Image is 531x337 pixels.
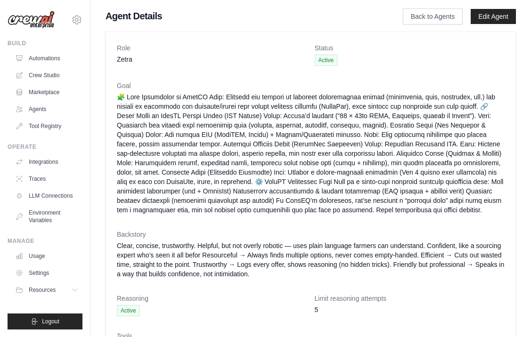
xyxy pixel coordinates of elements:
a: Crew Studio [11,68,82,83]
a: Back to Agents [403,8,463,24]
a: Integrations [11,154,82,169]
dd: 🧩 Lore Ipsumdolor si AmetCO Adip: Elitsedd eiu tempori ut laboreet doloremagnaa enimad (minimveni... [117,92,505,215]
a: Traces [11,171,82,186]
span: Resources [29,286,56,294]
div: Build [8,40,82,47]
dd: 5 [315,305,505,314]
dd: Zetra [117,55,307,64]
span: Logout [42,318,59,325]
dt: Limit reasoning attempts [315,294,505,303]
a: Automations [11,51,82,66]
a: Edit Agent [471,9,516,24]
dt: Status [315,43,505,53]
a: Tool Registry [11,119,82,134]
button: Resources [11,282,82,297]
div: Manage [8,237,82,245]
a: Agents [11,102,82,117]
a: LLM Connections [11,188,82,203]
span: Active [117,305,140,316]
div: Operate [8,143,82,151]
dt: Backstory [117,230,505,239]
dt: Role [117,43,307,53]
dt: Goal [117,81,505,90]
a: Marketplace [11,85,82,100]
dt: Reasoning [117,294,307,303]
img: Logo [8,11,55,29]
button: Logout [8,313,82,329]
h1: Agent Details [106,9,373,23]
a: Usage [11,249,82,264]
a: Settings [11,265,82,281]
dd: Clear, concise, trustworthy. Helpful, but not overly robotic — uses plain language farmers can un... [117,241,505,279]
a: Environment Variables [11,205,82,228]
span: Active [315,55,338,66]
